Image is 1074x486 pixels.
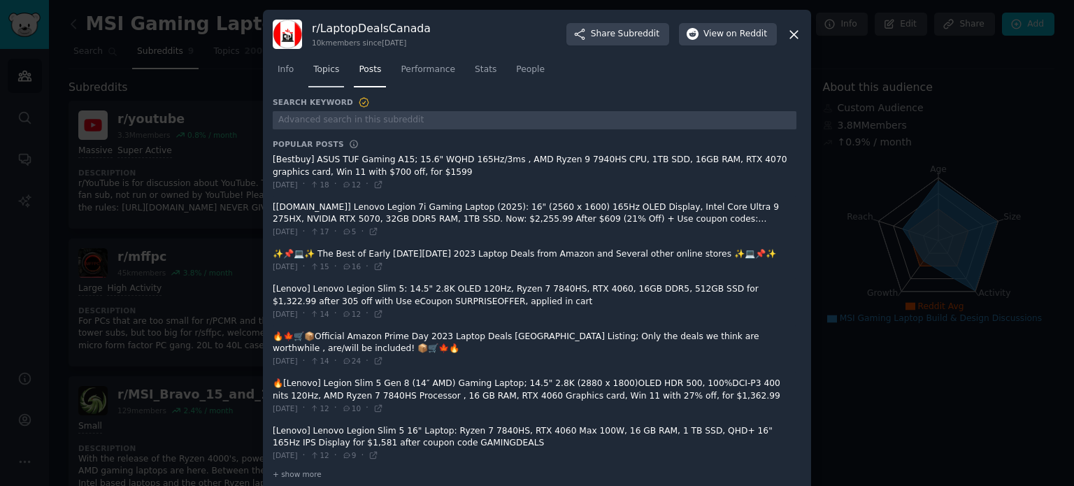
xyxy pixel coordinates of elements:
a: Info [273,59,299,87]
span: · [366,178,368,191]
span: · [366,308,368,320]
span: 12 [310,450,329,460]
span: · [334,178,337,191]
a: People [511,59,550,87]
h3: Popular Posts [273,139,344,149]
span: · [334,450,337,462]
span: Topics [313,64,339,76]
button: Viewon Reddit [679,23,777,45]
span: 18 [310,180,329,190]
span: 24 [342,356,361,366]
span: · [303,178,306,191]
span: · [303,261,306,273]
span: · [361,450,364,462]
span: · [334,226,337,238]
span: 16 [342,262,361,271]
span: · [303,355,306,368]
span: 9 [342,450,357,460]
span: [DATE] [273,309,298,319]
a: Topics [308,59,344,87]
span: 10 [342,403,361,413]
span: People [516,64,545,76]
span: Stats [475,64,496,76]
span: Info [278,64,294,76]
span: [DATE] [273,180,298,190]
span: · [303,226,306,238]
span: [DATE] [273,450,298,460]
span: · [334,402,337,415]
h3: Search Keyword [273,97,371,109]
span: 12 [342,180,361,190]
span: 5 [342,227,357,236]
span: [DATE] [273,403,298,413]
a: Posts [354,59,386,87]
span: Share [591,28,659,41]
span: 14 [310,356,329,366]
button: ShareSubreddit [566,23,669,45]
span: Posts [359,64,381,76]
span: · [366,261,368,273]
span: + show more [273,469,322,479]
span: · [361,226,364,238]
span: 12 [310,403,329,413]
span: 17 [310,227,329,236]
span: View [703,28,767,41]
span: 12 [342,309,361,319]
span: · [334,355,337,368]
span: · [303,308,306,320]
span: [DATE] [273,356,298,366]
img: LaptopDealsCanada [273,20,302,49]
span: · [303,450,306,462]
span: [DATE] [273,227,298,236]
span: Subreddit [618,28,659,41]
h3: r/ LaptopDealsCanada [312,21,431,36]
input: Advanced search in this subreddit [273,111,796,130]
a: Stats [470,59,501,87]
div: 10k members since [DATE] [312,38,431,48]
span: Performance [401,64,455,76]
span: · [366,355,368,368]
span: · [334,308,337,320]
span: 15 [310,262,329,271]
span: [DATE] [273,262,298,271]
span: · [334,261,337,273]
span: on Reddit [726,28,767,41]
span: · [366,402,368,415]
span: · [303,402,306,415]
span: 14 [310,309,329,319]
a: Performance [396,59,460,87]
